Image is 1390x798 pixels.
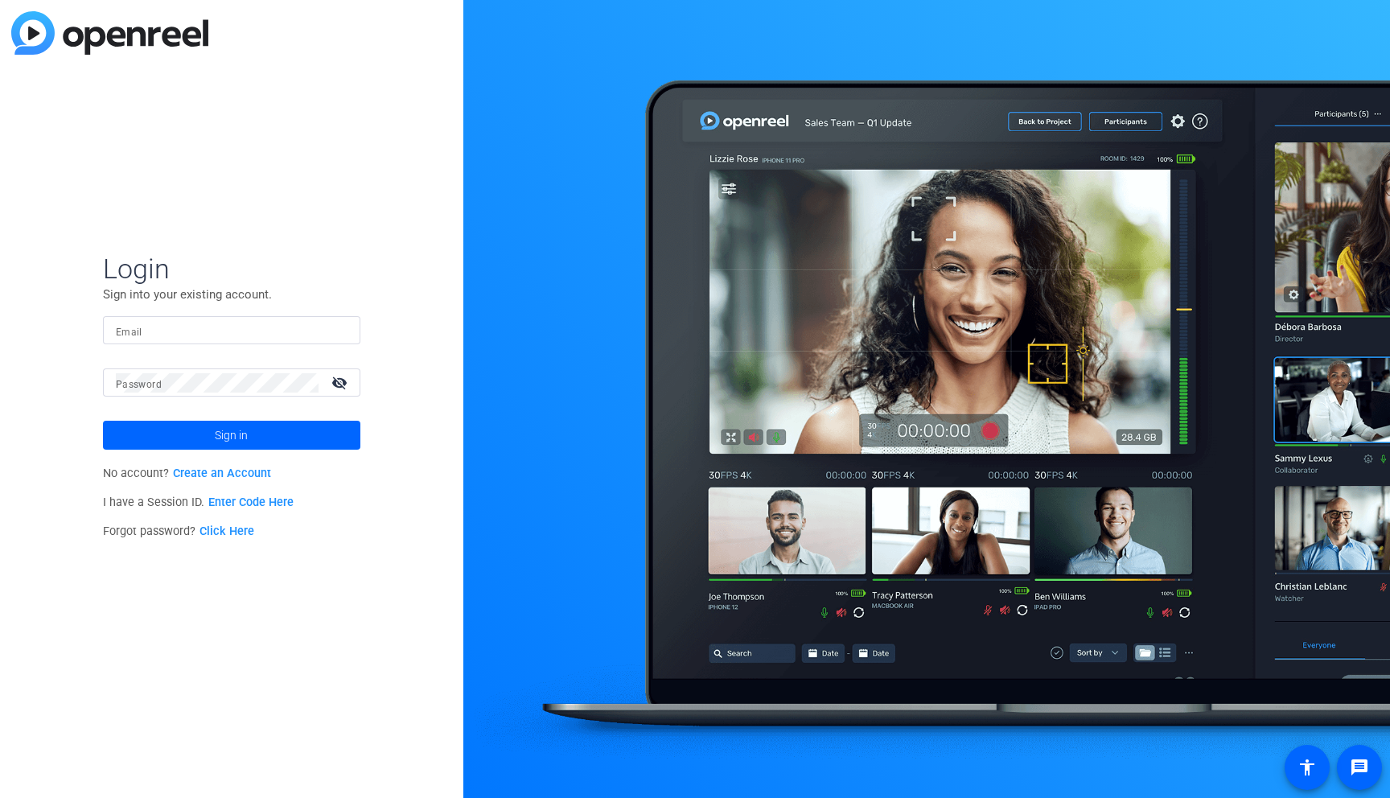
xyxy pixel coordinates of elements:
[1297,758,1317,777] mat-icon: accessibility
[116,327,142,338] mat-label: Email
[103,421,360,450] button: Sign in
[103,496,294,509] span: I have a Session ID.
[1350,758,1369,777] mat-icon: message
[116,379,162,390] mat-label: Password
[11,11,208,55] img: blue-gradient.svg
[173,467,271,480] a: Create an Account
[103,252,360,286] span: Login
[103,524,254,538] span: Forgot password?
[208,496,294,509] a: Enter Code Here
[116,321,347,340] input: Enter Email Address
[322,371,360,394] mat-icon: visibility_off
[103,286,360,303] p: Sign into your existing account.
[199,524,254,538] a: Click Here
[215,415,248,455] span: Sign in
[103,467,271,480] span: No account?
